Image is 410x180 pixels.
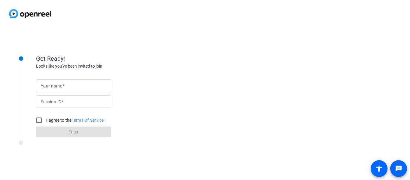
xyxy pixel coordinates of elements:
div: Looks like you've been invited to join [36,63,156,69]
mat-label: Your name [41,84,62,88]
div: Get Ready! [36,54,156,63]
mat-icon: message [395,165,402,172]
label: I agree to the [45,117,104,123]
mat-label: Session ID [41,99,61,104]
mat-icon: accessibility [375,165,383,172]
a: Terms Of Service [72,118,104,123]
